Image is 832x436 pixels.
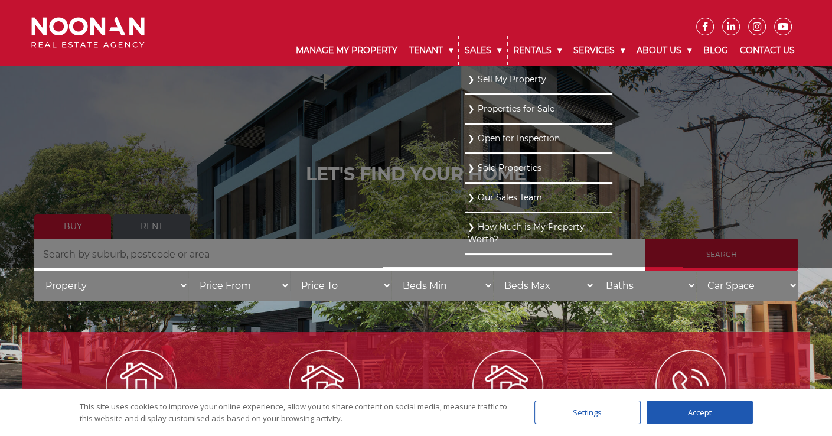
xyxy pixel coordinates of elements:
[289,350,360,421] img: Lease my property
[468,190,609,206] a: Our Sales Team
[106,350,177,421] img: Manage my Property
[31,17,145,48] img: Noonan Real Estate Agency
[655,350,726,421] img: ICONS
[459,35,507,66] a: Sales
[468,219,609,248] a: How Much is My Property Worth?
[567,35,631,66] a: Services
[468,71,609,87] a: Sell My Property
[647,401,753,424] div: Accept
[534,401,641,424] div: Settings
[403,35,459,66] a: Tenant
[468,160,609,176] a: Sold Properties
[290,35,403,66] a: Manage My Property
[631,35,697,66] a: About Us
[507,35,567,66] a: Rentals
[468,131,609,147] a: Open for Inspection
[697,35,734,66] a: Blog
[468,101,609,117] a: Properties for Sale
[734,35,801,66] a: Contact Us
[80,401,511,424] div: This site uses cookies to improve your online experience, allow you to share content on social me...
[472,350,543,421] img: Sell my property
